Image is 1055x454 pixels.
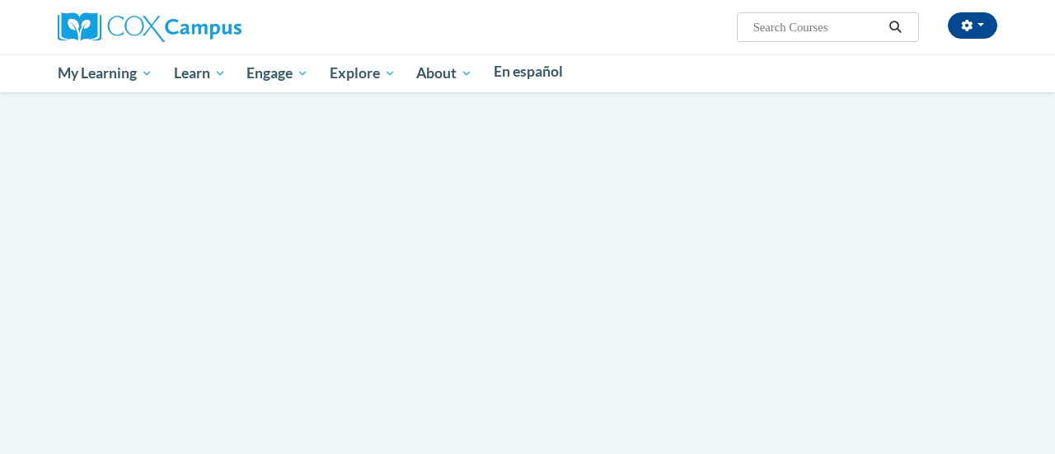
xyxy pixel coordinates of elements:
div: Main menu [45,54,1010,92]
button: Search [884,17,908,37]
span: Explore [330,63,396,83]
a: En español [483,54,574,89]
span: En español [494,63,563,80]
span: Engage [246,63,308,83]
a: Learn [163,54,237,92]
img: Cox Campus [58,12,241,42]
a: Cox Campus [58,19,241,33]
span: Learn [174,63,226,83]
button: Account Settings [948,12,997,39]
span: About [416,63,472,83]
a: My Learning [47,54,163,92]
a: About [406,54,484,92]
a: Explore [319,54,406,92]
span: My Learning [58,63,152,83]
a: Engage [236,54,319,92]
i:  [889,21,903,34]
input: Search Courses [752,17,884,37]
